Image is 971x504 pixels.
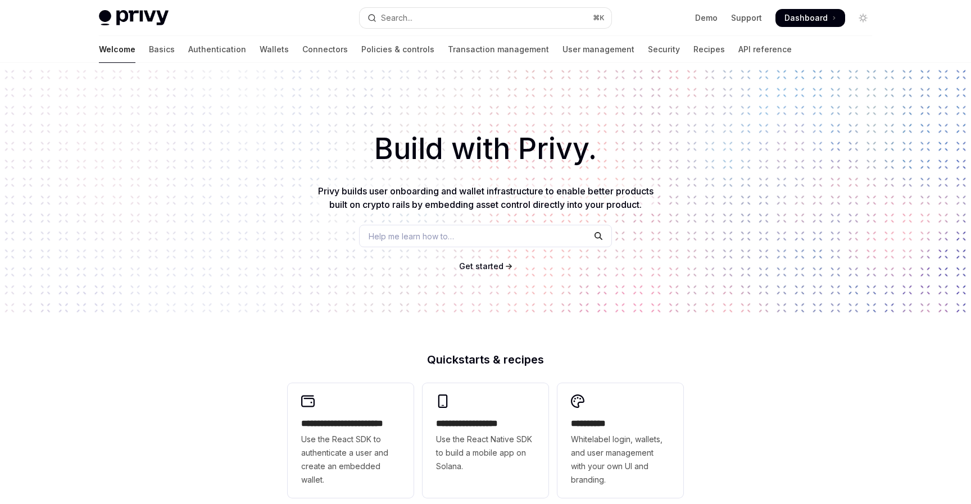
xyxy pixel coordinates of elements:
a: Basics [149,36,175,63]
a: Recipes [693,36,725,63]
a: Dashboard [775,9,845,27]
span: Get started [459,261,503,271]
span: Use the React Native SDK to build a mobile app on Solana. [436,433,535,473]
a: Welcome [99,36,135,63]
a: Security [648,36,680,63]
a: Support [731,12,762,24]
span: ⌘ K [593,13,605,22]
span: Dashboard [784,12,828,24]
div: Search... [381,11,412,25]
button: Toggle dark mode [854,9,872,27]
span: Use the React SDK to authenticate a user and create an embedded wallet. [301,433,400,487]
a: API reference [738,36,792,63]
a: User management [562,36,634,63]
a: **** *****Whitelabel login, wallets, and user management with your own UI and branding. [557,383,683,498]
h2: Quickstarts & recipes [288,354,683,365]
a: Transaction management [448,36,549,63]
span: Privy builds user onboarding and wallet infrastructure to enable better products built on crypto ... [318,185,654,210]
span: Help me learn how to… [369,230,454,242]
a: Policies & controls [361,36,434,63]
span: Whitelabel login, wallets, and user management with your own UI and branding. [571,433,670,487]
img: light logo [99,10,169,26]
a: Wallets [260,36,289,63]
a: Get started [459,261,503,272]
button: Open search [360,8,611,28]
h1: Build with Privy. [18,127,953,171]
a: Connectors [302,36,348,63]
a: **** **** **** ***Use the React Native SDK to build a mobile app on Solana. [423,383,548,498]
a: Authentication [188,36,246,63]
a: Demo [695,12,718,24]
